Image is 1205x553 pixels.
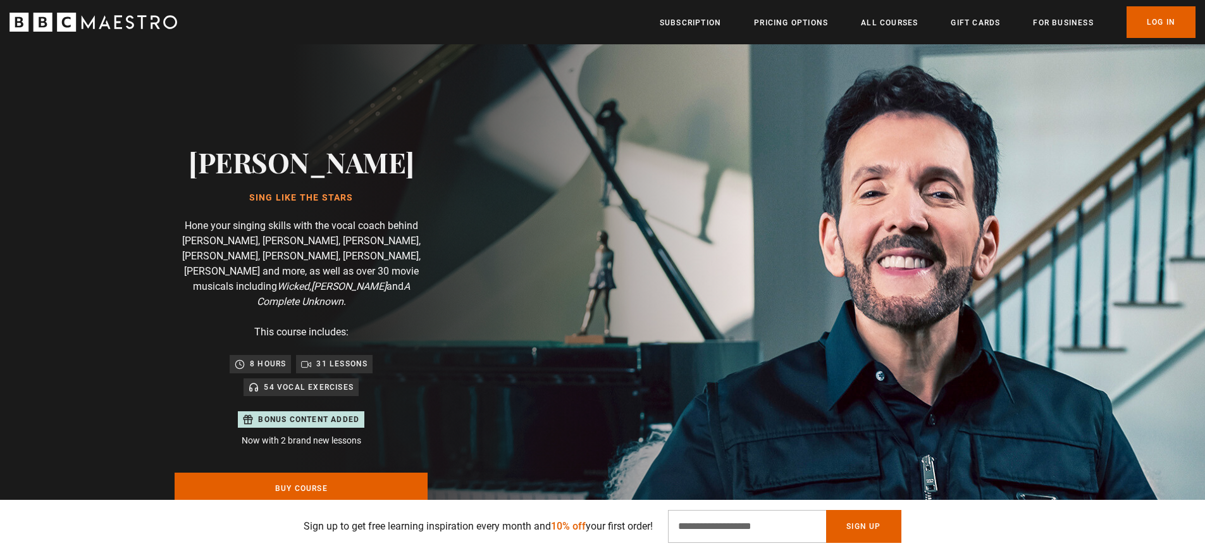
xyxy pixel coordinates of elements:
p: This course includes: [254,325,349,340]
a: For business [1033,16,1093,29]
a: Subscription [660,16,721,29]
p: Sign up to get free learning inspiration every month and your first order! [304,519,653,534]
a: All Courses [861,16,918,29]
button: Sign Up [826,510,901,543]
svg: BBC Maestro [9,13,177,32]
i: Wicked [277,280,309,292]
span: 10% off [551,520,586,532]
nav: Primary [660,6,1196,38]
h2: [PERSON_NAME] [188,146,414,178]
p: Hone your singing skills with the vocal coach behind [PERSON_NAME], [PERSON_NAME], [PERSON_NAME],... [175,218,428,309]
a: Gift Cards [951,16,1000,29]
p: 8 hours [250,357,286,370]
i: [PERSON_NAME] [311,280,386,292]
h1: Sing Like the Stars [188,193,414,203]
i: A Complete Unknown [257,280,410,308]
p: Bonus content added [258,414,359,425]
a: Log In [1127,6,1196,38]
p: 54 Vocal Exercises [264,381,354,394]
a: Buy Course [175,473,428,504]
p: Now with 2 brand new lessons [238,434,364,447]
a: Pricing Options [754,16,828,29]
p: 31 lessons [316,357,368,370]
